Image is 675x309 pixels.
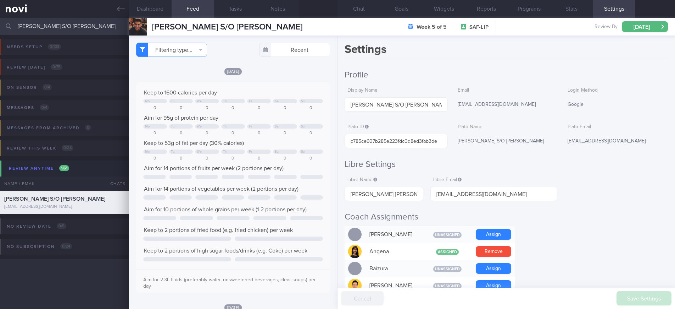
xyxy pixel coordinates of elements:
div: Fr [249,150,252,154]
div: 0 [143,131,167,136]
button: Assign [476,263,511,274]
span: Aim for 14 portions of vegetables per week (2 portions per day) [144,186,299,192]
div: We [197,99,202,103]
div: Th [223,99,227,103]
div: [EMAIL_ADDRESS][DOMAIN_NAME] [4,204,125,210]
div: 0 [221,156,245,161]
span: Keep to 1600 calories per day [144,90,217,96]
div: Mo [145,125,150,129]
div: 0 [169,131,193,136]
div: Th [223,125,227,129]
span: 0 / 103 [48,44,61,50]
div: 0 [221,105,245,111]
div: 0 [299,105,323,111]
span: 0 / 75 [51,64,62,70]
div: 0 [169,105,193,111]
button: Assign [476,229,511,240]
span: Keep to 53g of fat per day (30% calories) [144,140,244,146]
h2: Coach Assignments [345,212,668,222]
div: 0 [247,156,271,161]
h1: Settings [345,43,668,59]
label: Display Name [347,87,445,94]
span: Aim for 14 portions of fruits per week (2 portions per day) [144,166,284,171]
div: [PERSON_NAME] S/O [PERSON_NAME] [455,134,558,149]
div: Angena [366,244,423,259]
div: Google [565,97,668,112]
div: 0 [195,131,219,136]
div: 0 [247,105,271,111]
div: 0 [143,105,167,111]
label: Plato Name [458,124,555,130]
span: 0 / 4 [40,104,49,110]
div: No review date [5,222,68,231]
div: Su [301,125,305,129]
span: 0 / 5 [57,223,66,229]
span: 0 [85,125,91,131]
span: Assigned [436,249,459,255]
div: Fr [249,125,252,129]
div: [PERSON_NAME] [366,278,423,293]
span: Unassigned [433,283,462,289]
label: Email [458,87,555,94]
div: No subscription [5,242,74,251]
div: 0 [169,156,193,161]
div: Messages [5,103,51,113]
span: Aim for 95g of protein per day [144,115,218,121]
label: Plato Email [568,124,665,130]
label: Login Method [568,87,665,94]
span: Aim for 10 portions of whole grains per week (1-2 portions per day) [144,207,307,212]
div: 0 [273,105,297,111]
span: [PERSON_NAME] S/O [PERSON_NAME] [152,23,302,31]
div: Sa [275,125,279,129]
div: Review anytime [7,164,71,173]
div: Tu [171,125,174,129]
div: We [197,125,202,129]
h2: Profile [345,70,668,80]
div: 0 [299,156,323,161]
div: [EMAIL_ADDRESS][DOMAIN_NAME] [455,97,558,112]
div: Sa [275,99,279,103]
div: Sa [275,150,279,154]
span: Libre Email [433,177,462,182]
div: Chats [101,177,129,191]
div: 0 [195,105,219,111]
button: [DATE] [622,21,668,32]
button: Filtering type... [136,43,207,57]
div: 0 [195,156,219,161]
div: Fr [249,99,252,103]
button: Assign [476,280,511,291]
div: On sensor [5,83,54,92]
div: Review [DATE] [5,63,64,72]
span: Keep to 2 portions of fried food (e.g. fried chicken) per week [144,227,293,233]
div: Messages from Archived [5,123,93,133]
div: Mo [145,99,150,103]
div: 0 [299,131,323,136]
div: [PERSON_NAME] [366,227,423,242]
span: 0 / 24 [62,145,73,151]
span: Aim for 2.3L fluids (preferably water, unsweetened beverages, clear soups) per day [143,277,316,289]
span: 1 / 61 [59,165,69,171]
div: 0 [221,131,245,136]
button: Remove [476,246,511,257]
span: [DATE] [224,68,242,75]
div: 0 [273,156,297,161]
span: Unassigned [433,266,462,272]
div: Baizura [366,261,423,276]
div: Mo [145,150,150,154]
span: SAF-LIP [469,24,489,31]
span: 0 / 4 [43,84,52,90]
div: 0 [247,131,271,136]
span: [PERSON_NAME] S/O [PERSON_NAME] [4,196,105,202]
div: 0 [273,131,297,136]
div: Review this week [5,143,75,153]
h2: Libre Settings [345,159,668,170]
div: Su [301,150,305,154]
strong: Week 5 of 5 [417,23,447,31]
div: Tu [171,99,174,103]
div: 0 [143,156,167,161]
span: 0 / 24 [60,243,72,249]
div: Th [223,150,227,154]
div: [EMAIL_ADDRESS][DOMAIN_NAME] [565,134,668,149]
span: Plato ID [347,124,369,129]
div: Tu [171,150,174,154]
